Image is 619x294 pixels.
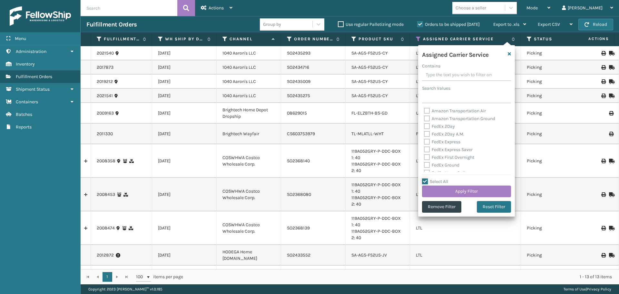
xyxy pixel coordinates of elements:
[521,89,585,103] td: Picking
[477,201,511,213] button: Reset Filter
[351,65,388,70] a: SA-AGS-FS2U5-CY
[351,252,387,258] a: SA-AGS-FS2U5-JV
[281,144,346,178] td: SO2368140
[521,211,585,245] td: Picking
[424,139,460,145] label: FedEx Express
[526,5,538,11] span: Mode
[534,36,573,42] label: Status
[152,75,217,89] td: [DATE]
[351,161,401,173] a: 119A052GRY-P-DDC-BOX 2: 40
[97,252,114,259] a: 2012872
[422,69,511,81] input: Type the text you wish to filter on
[521,60,585,75] td: Picking
[410,124,521,144] td: FedEx Home Delivery
[351,79,388,84] a: SA-AGS-FS2U5-CY
[456,5,486,11] div: Choose a seller
[424,108,486,114] label: Amazon Transportation Air
[587,287,611,291] a: Privacy Policy
[351,228,401,240] a: 119A052GRY-P-DDC-BOX 2: 40
[152,60,217,75] td: [DATE]
[281,89,346,103] td: SO2435275
[422,49,489,59] h4: Assigned Carrier Service
[217,124,281,144] td: Brightech Wayfair
[609,132,613,136] i: Print Label
[351,110,388,116] a: FL-ELZBTH-BS-GD
[152,211,217,245] td: [DATE]
[609,65,613,70] i: Mark as Shipped
[104,36,140,42] label: Fulfillment Order Id
[97,64,113,71] a: 2017873
[263,21,281,28] div: Group by
[152,46,217,60] td: [DATE]
[16,86,50,92] span: Shipment Status
[16,124,32,130] span: Reports
[351,216,401,228] a: 119A052GRY-P-DDC-BOX 1: 40
[281,178,346,211] td: SO2368080
[424,131,464,137] label: FedEx 2Day A.M.
[351,148,401,160] a: 119A052GRY-P-DDC-BOX 1: 40
[16,49,46,54] span: Administration
[410,266,521,286] td: LTL
[86,21,137,28] h3: Fulfillment Orders
[217,178,281,211] td: COSWHWA Costco Wholesale Corp.
[601,51,605,56] i: Print BOL
[152,89,217,103] td: [DATE]
[217,89,281,103] td: 1040 Aaron's LLC
[97,78,113,85] a: 2019212
[521,124,585,144] td: Picking
[351,182,401,194] a: 119A052GRY-P-DDC-BOX 1: 40
[422,186,511,197] button: Apply Filter
[281,124,346,144] td: CS603753979
[97,225,115,231] a: 2008474
[424,155,474,160] label: FedEx First Overnight
[152,124,217,144] td: [DATE]
[152,178,217,211] td: [DATE]
[217,266,281,286] td: LTL Freight
[281,266,346,286] td: LTL.SS43380
[97,191,115,198] a: 2008453
[609,79,613,84] i: Mark as Shipped
[410,60,521,75] td: LTL
[609,94,613,98] i: Mark as Shipped
[217,60,281,75] td: 1040 Aaron's LLC
[16,61,35,67] span: Inventory
[564,287,586,291] a: Terms of Use
[410,89,521,103] td: LTL
[281,60,346,75] td: SO2434716
[410,46,521,60] td: LTL
[294,36,333,42] label: Order Number
[410,144,521,178] td: LTL
[281,245,346,266] td: SO2433552
[351,131,384,137] a: TL-MLATLL-WHT
[609,192,613,197] i: Mark as Shipped
[103,272,112,282] a: 1
[521,245,585,266] td: Picking
[16,112,32,117] span: Batches
[410,178,521,211] td: LTL
[16,74,52,79] span: Fulfillment Orders
[521,266,585,286] td: Picking
[281,211,346,245] td: SO2368139
[136,274,146,280] span: 100
[410,75,521,89] td: LTL
[152,144,217,178] td: [DATE]
[97,110,114,117] a: 2009163
[601,226,605,230] i: Print BOL
[422,179,448,184] label: Select All
[97,158,115,164] a: 2008358
[97,93,113,99] a: 2021541
[10,6,71,26] img: logo
[493,22,519,27] span: Export to .xls
[424,147,473,152] label: FedEx Express Saver
[152,103,217,124] td: [DATE]
[15,36,26,41] span: Menu
[601,192,605,197] i: Print BOL
[165,36,204,42] label: WH Ship By Date
[601,159,605,163] i: Print BOL
[564,284,611,294] div: |
[281,46,346,60] td: SO2435293
[424,124,455,129] label: FedEx 2Day
[609,159,613,163] i: Mark as Shipped
[217,211,281,245] td: COSWHWA Costco Wholesale Corp.
[609,226,613,230] i: Mark as Shipped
